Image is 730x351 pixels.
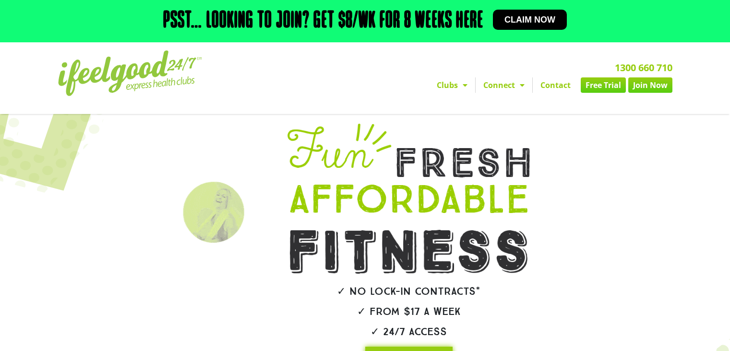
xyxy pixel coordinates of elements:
nav: Menu [276,77,672,93]
h2: ✓ No lock-in contracts* [261,286,557,297]
a: Claim now [493,10,567,30]
h2: ✓ From $17 a week [261,306,557,317]
a: Connect [476,77,532,93]
span: Claim now [504,15,555,24]
a: Contact [533,77,578,93]
h2: ✓ 24/7 Access [261,326,557,337]
h2: Psst… Looking to join? Get $8/wk for 8 weeks here [163,10,483,33]
a: 1300 660 710 [615,61,672,74]
a: Clubs [429,77,475,93]
a: Free Trial [581,77,626,93]
a: Join Now [628,77,672,93]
